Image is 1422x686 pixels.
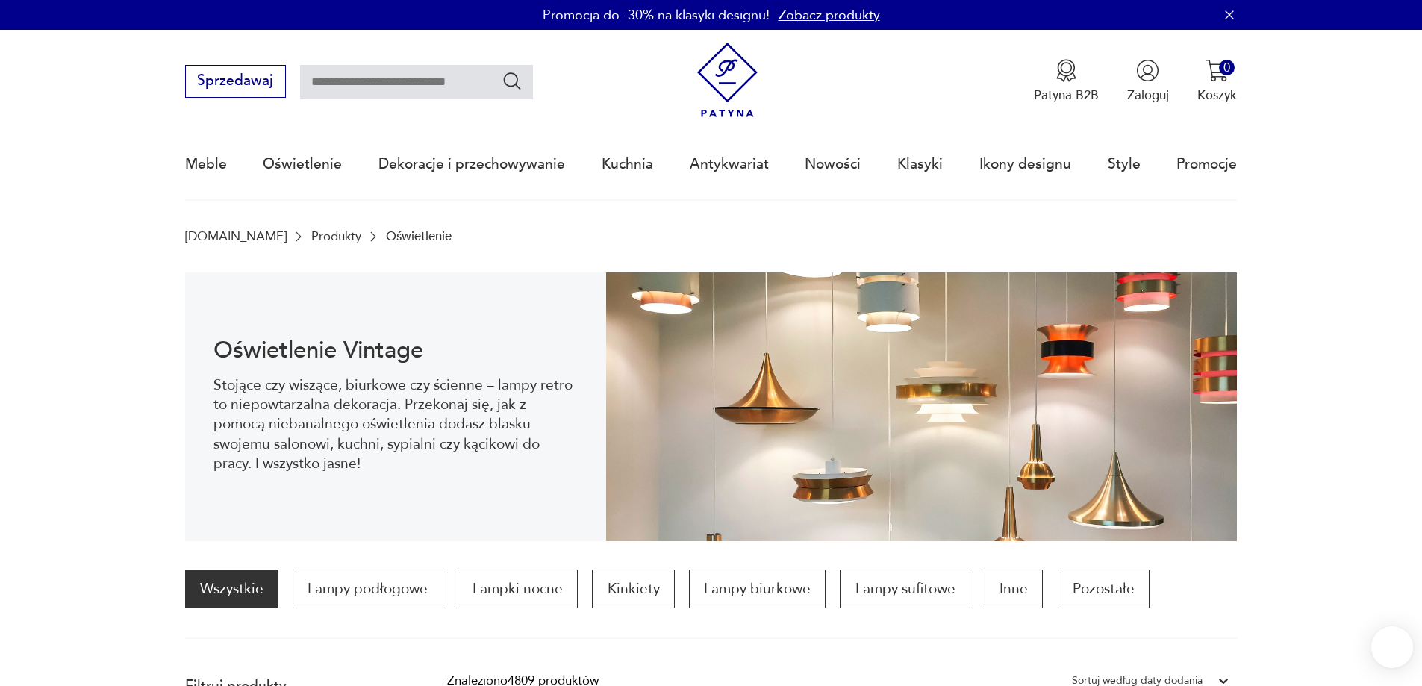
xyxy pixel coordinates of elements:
button: Sprzedawaj [185,65,286,98]
a: Lampy sufitowe [840,570,970,608]
a: Ikona medaluPatyna B2B [1034,59,1099,104]
button: 0Koszyk [1197,59,1237,104]
a: Kinkiety [592,570,674,608]
p: Promocja do -30% na klasyki designu! [543,6,770,25]
a: Kuchnia [602,130,653,199]
a: Lampy biurkowe [689,570,826,608]
a: Promocje [1176,130,1237,199]
a: [DOMAIN_NAME] [185,229,287,243]
a: Style [1108,130,1141,199]
button: Szukaj [502,70,523,92]
div: 0 [1219,60,1235,75]
a: Sprzedawaj [185,76,286,88]
button: Zaloguj [1127,59,1169,104]
a: Zobacz produkty [779,6,880,25]
img: Patyna - sklep z meblami i dekoracjami vintage [690,43,765,118]
p: Patyna B2B [1034,87,1099,104]
h1: Oświetlenie Vintage [213,340,577,361]
img: Ikonka użytkownika [1136,59,1159,82]
iframe: Smartsupp widget button [1371,626,1413,668]
a: Wszystkie [185,570,278,608]
a: Inne [985,570,1043,608]
a: Klasyki [897,130,943,199]
p: Zaloguj [1127,87,1169,104]
a: Oświetlenie [263,130,342,199]
img: Ikona koszyka [1206,59,1229,82]
a: Meble [185,130,227,199]
a: Lampki nocne [458,570,578,608]
button: Patyna B2B [1034,59,1099,104]
a: Ikony designu [979,130,1071,199]
img: Ikona medalu [1055,59,1078,82]
img: Oświetlenie [606,272,1238,541]
p: Koszyk [1197,87,1237,104]
a: Produkty [311,229,361,243]
p: Stojące czy wiszące, biurkowe czy ścienne – lampy retro to niepowtarzalna dekoracja. Przekonaj si... [213,375,577,474]
a: Pozostałe [1058,570,1150,608]
a: Lampy podłogowe [293,570,443,608]
a: Nowości [805,130,861,199]
a: Antykwariat [690,130,769,199]
p: Oświetlenie [386,229,452,243]
a: Dekoracje i przechowywanie [378,130,565,199]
